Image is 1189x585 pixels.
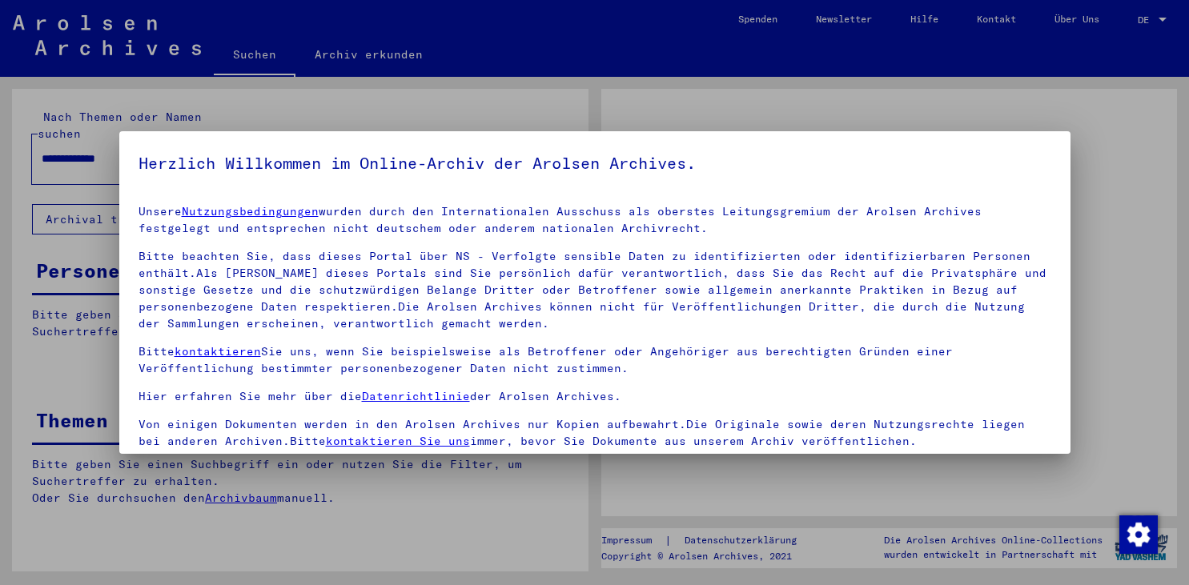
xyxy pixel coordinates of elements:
[139,150,1051,176] h5: Herzlich Willkommen im Online-Archiv der Arolsen Archives.
[1119,515,1158,554] img: Zustimmung ändern
[139,388,1051,405] p: Hier erfahren Sie mehr über die der Arolsen Archives.
[139,343,1051,377] p: Bitte Sie uns, wenn Sie beispielsweise als Betroffener oder Angehöriger aus berechtigten Gründen ...
[175,344,261,359] a: kontaktieren
[139,416,1051,450] p: Von einigen Dokumenten werden in den Arolsen Archives nur Kopien aufbewahrt.Die Originale sowie d...
[326,434,470,448] a: kontaktieren Sie uns
[139,248,1051,332] p: Bitte beachten Sie, dass dieses Portal über NS - Verfolgte sensible Daten zu identifizierten oder...
[139,203,1051,237] p: Unsere wurden durch den Internationalen Ausschuss als oberstes Leitungsgremium der Arolsen Archiv...
[182,204,319,218] a: Nutzungsbedingungen
[362,389,470,403] a: Datenrichtlinie
[1119,515,1157,553] div: Zustimmung ändern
